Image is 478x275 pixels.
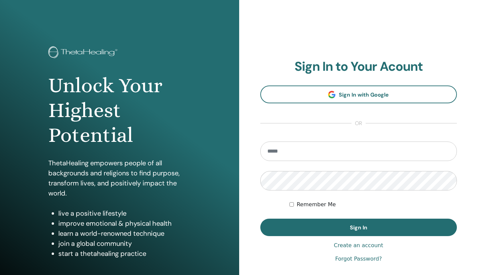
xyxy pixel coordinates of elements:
span: Sign In [350,224,367,231]
li: join a global community [58,238,191,249]
a: Forgot Password? [335,255,382,263]
h1: Unlock Your Highest Potential [48,73,191,148]
li: learn a world-renowned technique [58,228,191,238]
p: ThetaHealing empowers people of all backgrounds and religions to find purpose, transform lives, a... [48,158,191,198]
h2: Sign In to Your Acount [260,59,457,74]
span: Sign In with Google [339,91,389,98]
div: Keep me authenticated indefinitely or until I manually logout [289,201,457,209]
li: improve emotional & physical health [58,218,191,228]
a: Sign In with Google [260,86,457,103]
button: Sign In [260,219,457,236]
a: Create an account [334,241,383,250]
span: or [352,119,366,127]
label: Remember Me [297,201,336,209]
li: start a thetahealing practice [58,249,191,259]
li: live a positive lifestyle [58,208,191,218]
